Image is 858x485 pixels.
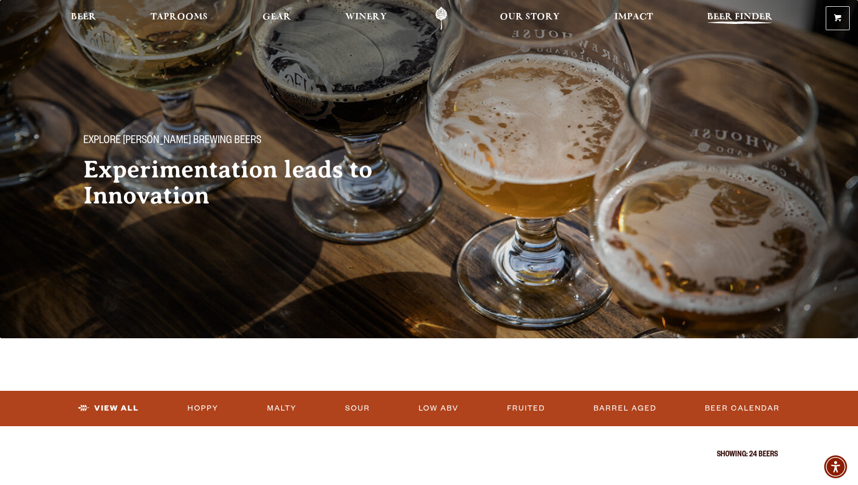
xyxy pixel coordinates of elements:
[589,397,661,420] a: Barrel Aged
[83,135,261,148] span: Explore [PERSON_NAME] Brewing Beers
[345,13,387,21] span: Winery
[150,13,208,21] span: Taprooms
[74,397,143,420] a: View All
[80,451,778,460] p: Showing: 24 Beers
[183,397,223,420] a: Hoppy
[83,157,408,209] h2: Experimentation leads to Innovation
[341,397,374,420] a: Sour
[71,13,96,21] span: Beer
[422,7,461,30] a: Odell Home
[824,455,847,478] div: Accessibility Menu
[262,13,291,21] span: Gear
[608,7,660,30] a: Impact
[707,13,773,21] span: Beer Finder
[700,7,779,30] a: Beer Finder
[256,7,298,30] a: Gear
[338,7,394,30] a: Winery
[503,397,549,420] a: Fruited
[144,7,215,30] a: Taprooms
[263,397,301,420] a: Malty
[414,397,463,420] a: Low ABV
[701,397,784,420] a: Beer Calendar
[493,7,566,30] a: Our Story
[64,7,103,30] a: Beer
[500,13,560,21] span: Our Story
[614,13,653,21] span: Impact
